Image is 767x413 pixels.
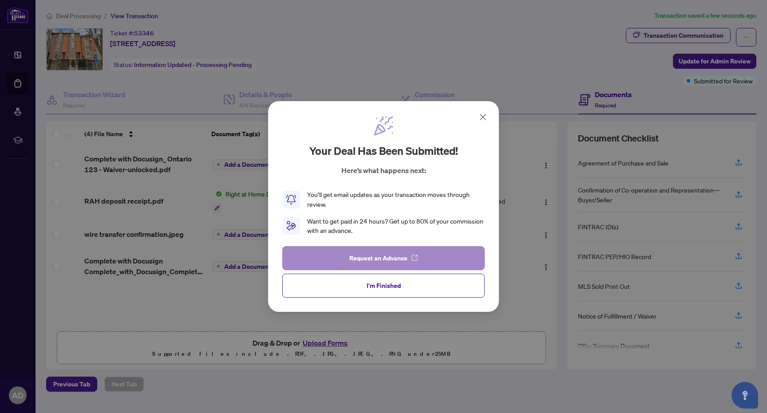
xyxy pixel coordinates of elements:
[282,246,485,270] button: Request an Advance
[731,382,758,409] button: Open asap
[341,165,426,176] p: Here’s what happens next:
[307,190,485,209] div: You’ll get email updates as your transaction moves through review.
[367,279,401,293] span: I'm Finished
[349,251,407,265] span: Request an Advance
[307,216,485,236] div: Want to get paid in 24 hours? Get up to 80% of your commission with an advance.
[309,144,458,158] h2: Your deal has been submitted!
[282,274,485,298] button: I'm Finished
